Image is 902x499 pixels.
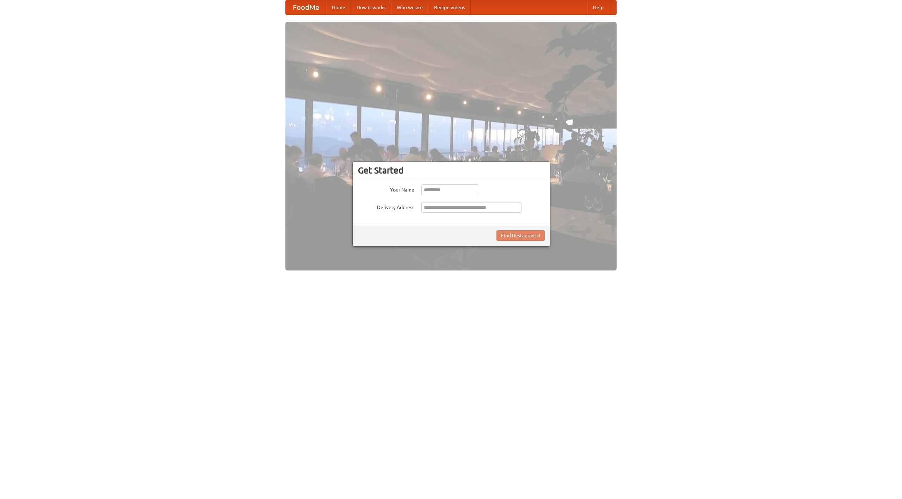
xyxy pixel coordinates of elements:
label: Delivery Address [358,202,414,211]
a: Recipe videos [428,0,471,14]
a: Home [326,0,351,14]
h3: Get Started [358,165,545,176]
a: Who we are [391,0,428,14]
a: FoodMe [286,0,326,14]
a: Help [587,0,609,14]
label: Your Name [358,184,414,193]
button: Find Restaurants! [496,230,545,241]
a: How it works [351,0,391,14]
